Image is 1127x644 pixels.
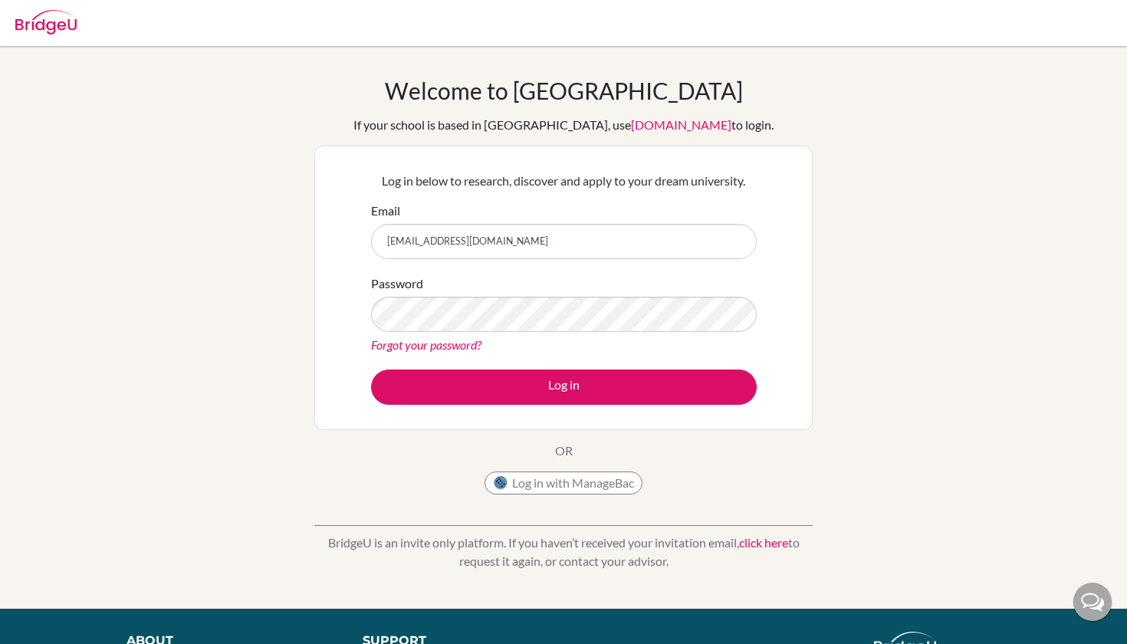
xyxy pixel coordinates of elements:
[739,535,788,550] a: click here
[314,534,813,570] p: BridgeU is an invite only platform. If you haven’t received your invitation email, to request it ...
[353,116,774,134] div: If your school is based in [GEOGRAPHIC_DATA], use to login.
[555,442,573,460] p: OR
[631,117,731,132] a: [DOMAIN_NAME]
[371,202,400,220] label: Email
[371,337,481,352] a: Forgot your password?
[485,472,642,495] button: Log in with ManageBac
[371,172,757,190] p: Log in below to research, discover and apply to your dream university.
[35,11,67,25] span: Help
[371,370,757,405] button: Log in
[371,274,423,293] label: Password
[15,10,77,34] img: Bridge-U
[385,77,743,104] h1: Welcome to [GEOGRAPHIC_DATA]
